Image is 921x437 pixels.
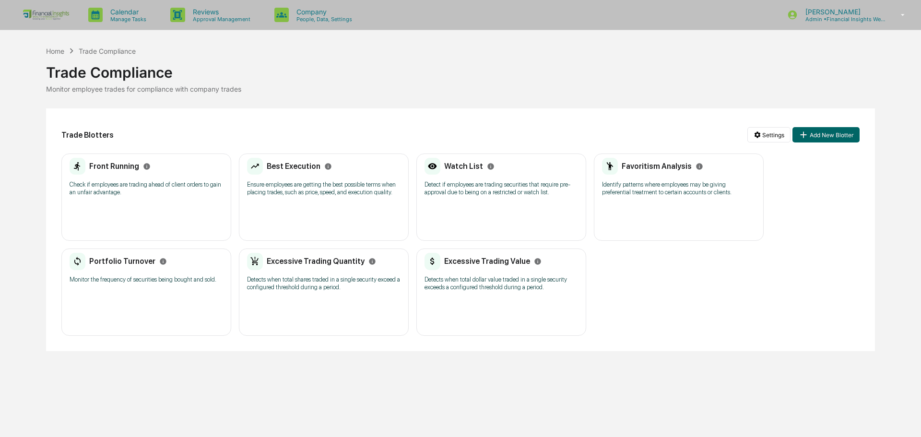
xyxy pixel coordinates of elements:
[444,257,530,266] h2: Excessive Trading Value
[70,276,223,283] p: Monitor the frequency of securities being bought and sold.
[247,181,401,196] p: Ensure employees are getting the best possible terms when placing trades, such as price, speed, a...
[425,181,578,196] p: Detect if employees are trading securities that require pre-approval due to being on a restricted...
[46,85,875,93] div: Monitor employee trades for compliance with company trades
[61,130,114,140] h2: Trade Blotters
[267,257,365,266] h2: Excessive Trading Quantity
[46,47,64,55] div: Home
[798,16,887,23] p: Admin • Financial Insights Wealth Management
[444,162,483,171] h2: Watch List
[103,8,151,16] p: Calendar
[602,181,756,196] p: Identify patterns where employees may be giving preferential treatment to certain accounts or cli...
[890,405,916,431] iframe: Open customer support
[622,162,692,171] h2: Favoritism Analysis
[289,16,357,23] p: People, Data, Settings
[324,163,332,170] svg: Info
[798,8,887,16] p: [PERSON_NAME]
[534,258,542,265] svg: Info
[696,163,703,170] svg: Info
[247,276,401,291] p: Detects when total shares traded in a single security exceed a configured threshold during a period.
[89,257,155,266] h2: Portfolio Turnover
[792,127,860,142] button: Add New Blotter
[487,163,495,170] svg: Info
[103,16,151,23] p: Manage Tasks
[70,181,223,196] p: Check if employees are trading ahead of client orders to gain an unfair advantage.
[185,8,255,16] p: Reviews
[23,10,69,20] img: logo
[89,162,139,171] h2: Front Running
[747,127,791,142] button: Settings
[289,8,357,16] p: Company
[267,162,320,171] h2: Best Execution
[79,47,136,55] div: Trade Compliance
[368,258,376,265] svg: Info
[185,16,255,23] p: Approval Management
[159,258,167,265] svg: Info
[46,56,875,81] div: Trade Compliance
[143,163,151,170] svg: Info
[425,276,578,291] p: Detects when total dollar value traded in a single security exceeds a configured threshold during...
